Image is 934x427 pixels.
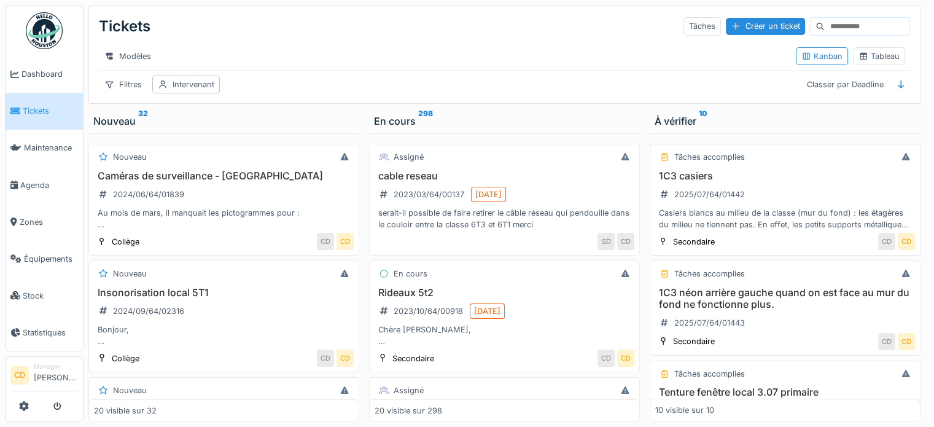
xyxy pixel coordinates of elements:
[801,50,843,62] div: Kanban
[21,68,78,80] span: Dashboard
[24,142,78,154] span: Maintenance
[113,305,184,317] div: 2024/09/64/02316
[655,287,915,310] h3: 1C3 néon arrière gauche quand on est face au mur du fond ne fonctionne plus.
[801,76,889,93] div: Classer par Deadline
[6,240,83,277] a: Équipements
[94,287,354,299] h3: Insonorisation local 5T1
[6,93,83,130] a: Tickets
[113,151,147,163] div: Nouveau
[337,233,354,250] div: CD
[597,233,615,250] div: SD
[726,18,805,34] div: Créer un ticket
[112,353,139,364] div: Collège
[699,114,707,128] sup: 10
[474,305,500,317] div: [DATE]
[138,114,148,128] sup: 32
[23,105,78,117] span: Tickets
[375,170,634,182] h3: cable reseau
[94,170,354,182] h3: Caméras de surveillance - [GEOGRAPHIC_DATA]
[418,114,433,128] sup: 298
[655,386,915,398] h3: Tenture fenêtre local 3.07 primaire
[99,47,157,65] div: Modèles
[617,350,634,367] div: CD
[6,277,83,314] a: Stock
[655,207,915,230] div: Casiers blancs au milieu de la classe (mur du fond) : les étagères du milieu ne tiennent pas. En ...
[617,233,634,250] div: CD
[475,189,502,200] div: [DATE]
[26,12,63,49] img: Badge_color-CXgf-gQk.svg
[655,405,714,417] div: 10 visible sur 10
[394,385,424,396] div: Assigné
[99,76,147,93] div: Filtres
[23,327,78,339] span: Statistiques
[898,233,915,250] div: CD
[6,130,83,166] a: Maintenance
[6,56,83,93] a: Dashboard
[317,233,334,250] div: CD
[93,114,354,128] div: Nouveau
[173,79,214,90] div: Intervenant
[597,350,615,367] div: CD
[683,17,721,35] div: Tâches
[113,268,147,280] div: Nouveau
[674,268,745,280] div: Tâches accomplies
[337,350,354,367] div: CD
[674,317,745,329] div: 2025/07/64/01443
[673,236,715,248] div: Secondaire
[394,189,464,200] div: 2023/03/64/00137
[375,287,634,299] h3: Rideaux 5t2
[394,151,424,163] div: Assigné
[375,324,634,347] div: Chère [PERSON_NAME], Il n’y a qu’un seul rideau en 5t2 et cela rend les projections très difficil...
[673,335,715,347] div: Secondaire
[674,151,745,163] div: Tâches accomplies
[375,207,634,230] div: serait-il possible de faire retirer le câble réseau qui pendouille dans le couloir entre la class...
[6,203,83,240] a: Zones
[112,236,139,248] div: Collège
[317,350,334,367] div: CD
[6,314,83,351] a: Statistiques
[674,368,745,380] div: Tâches accomplies
[394,268,427,280] div: En cours
[655,114,916,128] div: À vérifier
[898,333,915,350] div: CD
[99,10,150,42] div: Tickets
[392,353,434,364] div: Secondaire
[655,170,915,182] h3: 1C3 casiers
[113,385,147,396] div: Nouveau
[113,189,184,200] div: 2024/06/64/01839
[94,405,157,417] div: 20 visible sur 32
[674,189,745,200] div: 2025/07/64/01442
[10,362,78,391] a: CD Manager[PERSON_NAME]
[24,253,78,265] span: Équipements
[94,324,354,347] div: Bonjour, J'entame ma 5eme année de titulariat dans la 5T1, et je prends enfin la peine de vous fa...
[20,179,78,191] span: Agenda
[94,207,354,230] div: Au mois de mars, il manquait les pictogrammes pour : 1. Grille [PERSON_NAME] 2. [GEOGRAPHIC_DATA]...
[23,290,78,302] span: Stock
[858,50,900,62] div: Tableau
[374,114,635,128] div: En cours
[878,233,895,250] div: CD
[6,166,83,203] a: Agenda
[34,362,78,371] div: Manager
[394,305,463,317] div: 2023/10/64/00918
[20,216,78,228] span: Zones
[878,333,895,350] div: CD
[34,362,78,388] li: [PERSON_NAME]
[10,366,29,385] li: CD
[375,405,442,417] div: 20 visible sur 298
